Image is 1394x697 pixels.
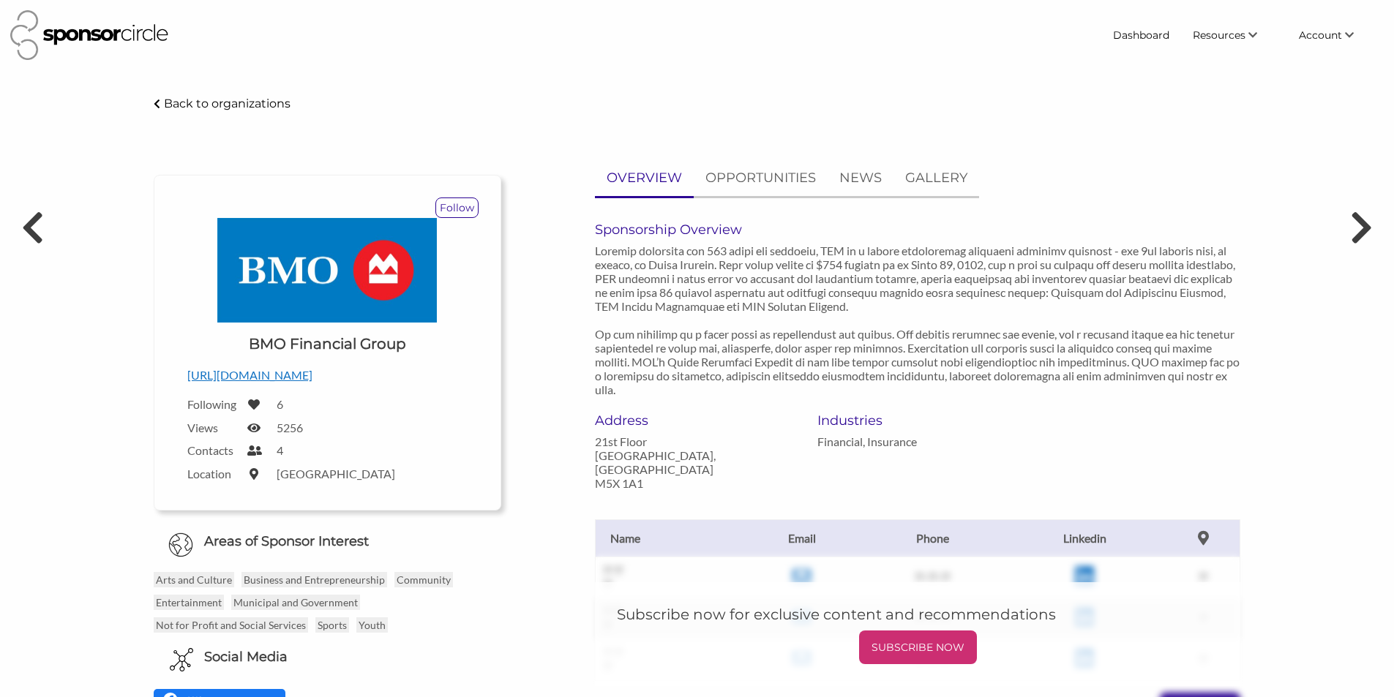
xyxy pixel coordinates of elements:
p: OVERVIEW [607,167,682,189]
p: [GEOGRAPHIC_DATA], [GEOGRAPHIC_DATA] [595,448,795,476]
label: Views [187,421,239,434]
h1: BMO Financial Group [249,334,406,354]
p: Sports [315,617,349,633]
h6: Areas of Sponsor Interest [143,532,512,551]
p: Not for Profit and Social Services [154,617,308,633]
p: Entertainment [154,595,224,610]
label: 5256 [277,421,303,434]
th: Name [595,519,741,557]
img: Bank of Montreal Logo [217,218,437,323]
p: Arts and Culture [154,572,234,587]
a: Dashboard [1101,22,1181,48]
p: Loremip dolorsita con 563 adipi eli seddoeiu, TEM in u labore etdoloremag aliquaeni adminimv quis... [595,244,1240,396]
img: Globe Icon [168,532,193,557]
th: Linkedin [1003,519,1166,557]
p: Municipal and Government [231,595,360,610]
p: Financial, Insurance [817,434,1018,448]
li: Account [1287,22,1384,48]
h6: Social Media [204,648,288,666]
p: 21st Floor [595,434,795,448]
span: Account [1299,29,1342,42]
label: 6 [277,397,283,411]
p: Youth [356,617,388,633]
th: Email [741,519,861,557]
h6: Sponsorship Overview [595,222,1240,238]
p: NEWS [839,167,882,189]
h6: Address [595,412,795,429]
h6: Industries [817,412,1018,429]
label: Location [187,467,239,481]
img: Sponsor Circle Logo [10,10,168,60]
label: [GEOGRAPHIC_DATA] [277,467,395,481]
p: Back to organizations [164,97,291,110]
img: Social Media Icon [170,648,193,671]
label: Contacts [187,443,239,457]
li: Resources [1181,22,1287,48]
p: Community [394,572,453,587]
a: SUBSCRIBE NOW [617,630,1218,664]
p: SUBSCRIBE NOW [865,636,971,658]
h5: Subscribe now for exclusive content and recommendations [617,604,1218,625]
p: Follow [436,198,478,217]
label: 4 [277,443,283,457]
label: Following [187,397,239,411]
p: GALLERY [905,167,967,189]
p: OPPORTUNITIES [705,167,816,189]
p: [URL][DOMAIN_NAME] [187,366,468,385]
th: Phone [862,519,1003,557]
p: Business and Entrepreneurship [241,572,387,587]
span: Resources [1193,29,1245,42]
p: M5X 1A1 [595,476,795,490]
